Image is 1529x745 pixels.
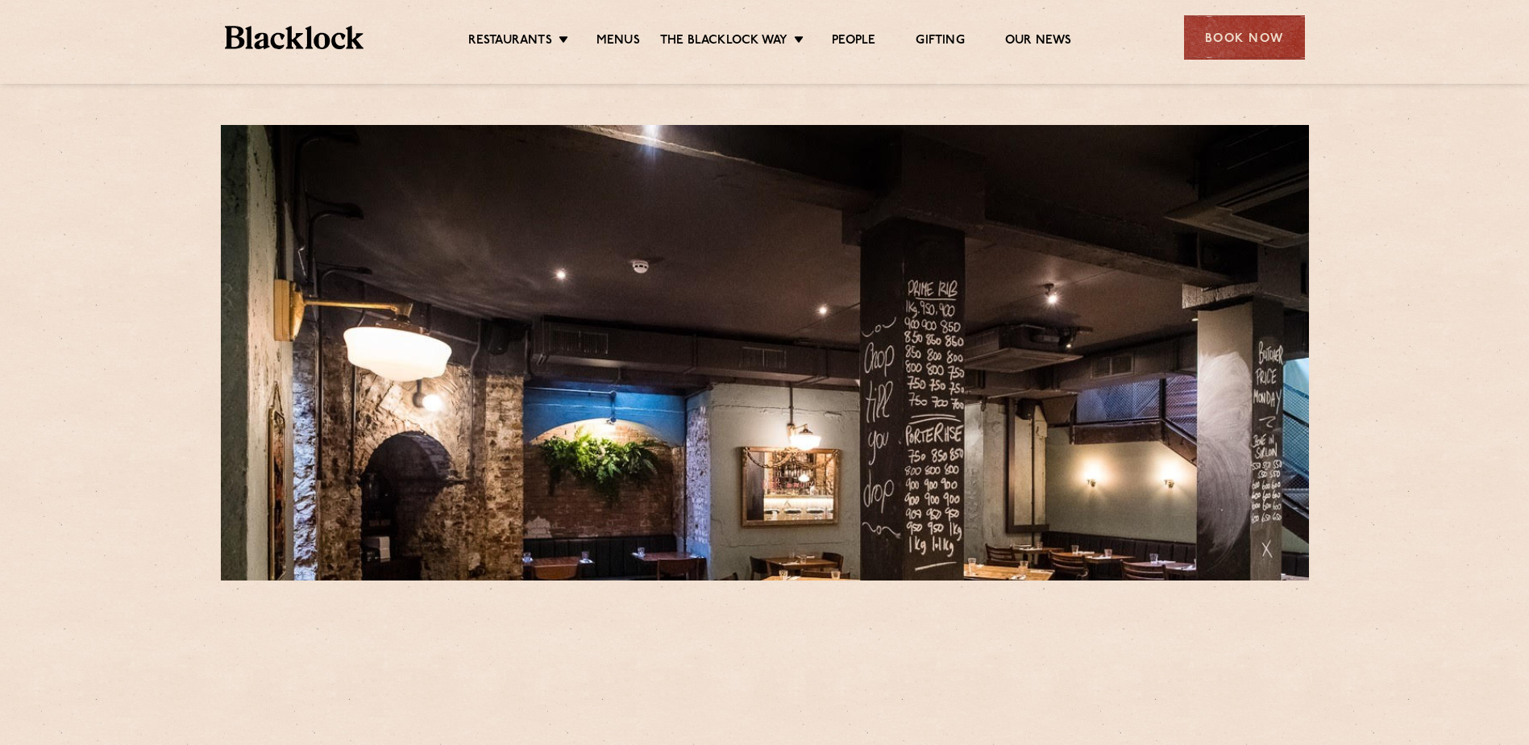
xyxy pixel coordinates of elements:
img: BL_Textured_Logo-footer-cropped.svg [225,26,364,49]
div: Book Now [1184,15,1305,60]
a: People [832,33,875,51]
a: Menus [596,33,640,51]
a: Restaurants [468,33,552,51]
a: Gifting [916,33,964,51]
a: The Blacklock Way [660,33,787,51]
a: Our News [1005,33,1072,51]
